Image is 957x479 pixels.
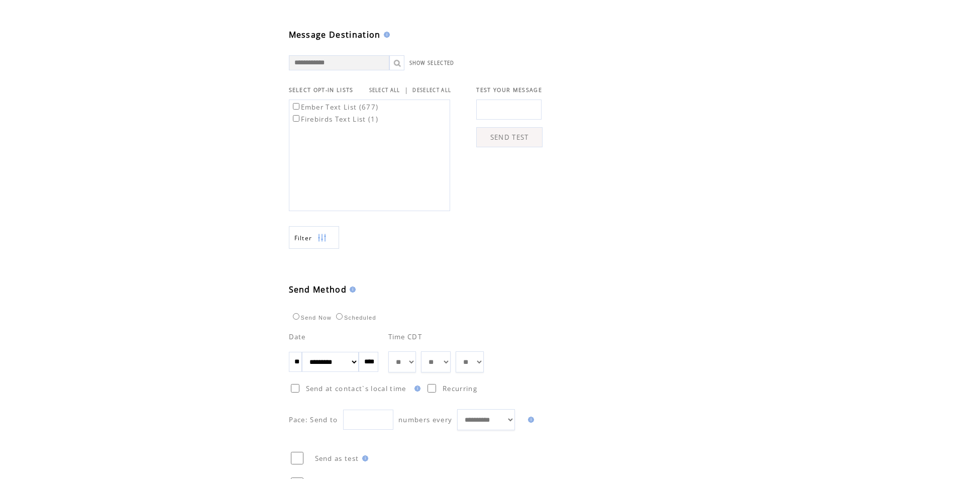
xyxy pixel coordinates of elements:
[476,86,542,93] span: TEST YOUR MESSAGE
[317,227,327,249] img: filters.png
[306,384,406,393] span: Send at contact`s local time
[412,87,451,93] a: DESELECT ALL
[291,103,379,112] label: Ember Text List (677)
[289,86,354,93] span: SELECT OPT-IN LISTS
[289,415,338,424] span: Pace: Send to
[290,315,332,321] label: Send Now
[289,29,381,40] span: Message Destination
[369,87,400,93] a: SELECT ALL
[525,417,534,423] img: help.gif
[381,32,390,38] img: help.gif
[388,332,422,341] span: Time CDT
[293,103,299,110] input: Ember Text List (677)
[347,286,356,293] img: help.gif
[443,384,477,393] span: Recurring
[336,313,343,320] input: Scheduled
[476,127,543,147] a: SEND TEST
[334,315,376,321] label: Scheduled
[404,85,408,94] span: |
[289,226,339,249] a: Filter
[359,455,368,461] img: help.gif
[398,415,452,424] span: numbers every
[293,115,299,122] input: Firebirds Text List (1)
[315,454,359,463] span: Send as test
[291,115,379,124] label: Firebirds Text List (1)
[409,60,455,66] a: SHOW SELECTED
[289,332,306,341] span: Date
[294,234,312,242] span: Show filters
[293,313,299,320] input: Send Now
[289,284,347,295] span: Send Method
[411,386,420,392] img: help.gif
